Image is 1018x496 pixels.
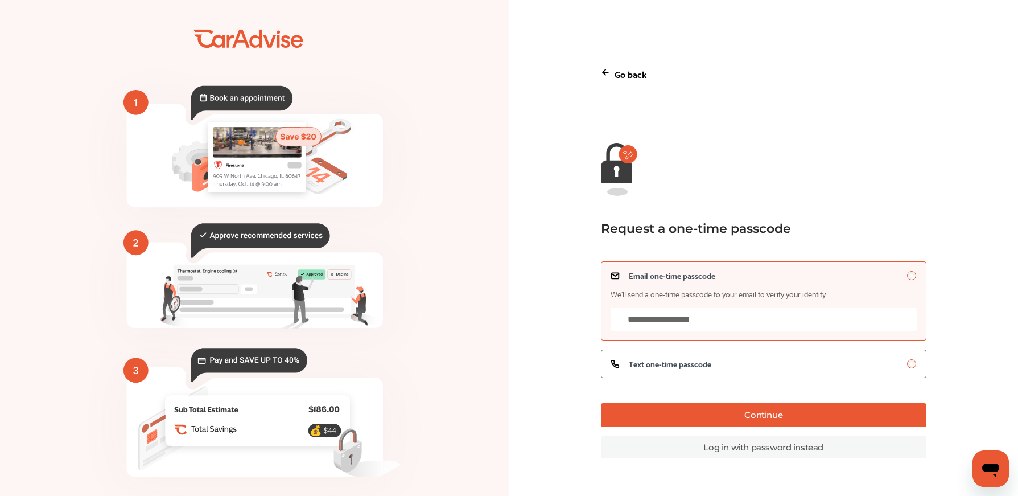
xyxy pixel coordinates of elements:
input: Text one-time passcode [907,359,916,368]
input: Email one-time passcodeWe’ll send a one-time passcode to your email to verify your identity. [611,308,917,331]
p: Go back [615,66,646,81]
span: Email one-time passcode [629,271,715,280]
input: Email one-time passcodeWe’ll send a one-time passcode to your email to verify your identity. [907,271,916,280]
iframe: Button to launch messaging window [972,450,1009,487]
a: Log in with password instead [601,436,926,458]
img: magic-link-lock-error.9d88b03f.svg [601,143,637,196]
div: Request a one-time passcode [601,221,910,236]
text: 💰 [310,425,322,437]
span: Text one-time passcode [629,359,711,368]
button: Continue [601,403,926,427]
img: icon_email.a11c3263.svg [611,271,620,280]
span: We’ll send a one-time passcode to your email to verify your identity. [611,289,827,298]
img: icon_phone.e7b63c2d.svg [611,359,620,368]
